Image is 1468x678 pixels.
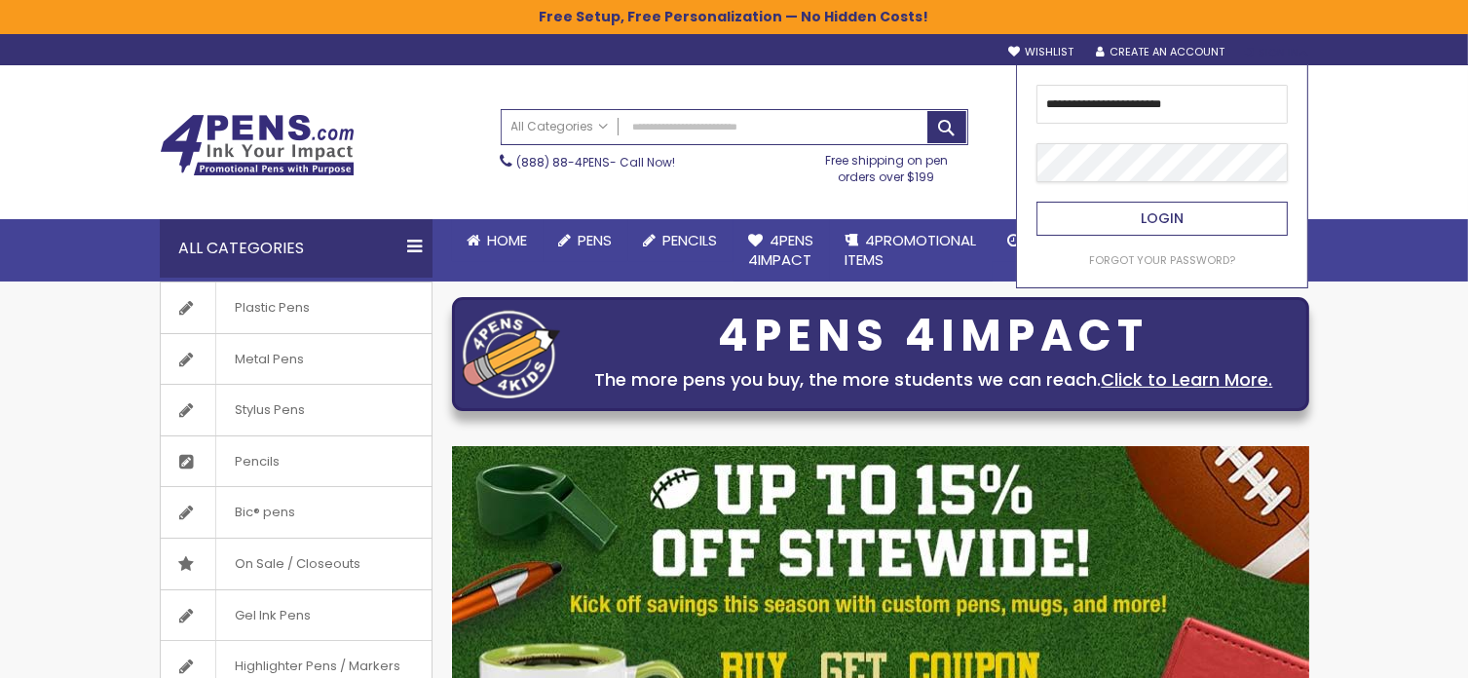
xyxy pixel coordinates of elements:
[488,230,528,250] span: Home
[452,219,544,262] a: Home
[663,230,718,250] span: Pencils
[570,316,1299,357] div: 4PENS 4IMPACT
[1102,367,1273,392] a: Click to Learn More.
[215,487,316,538] span: Bic® pens
[517,154,676,170] span: - Call Now!
[161,385,432,435] a: Stylus Pens
[215,436,300,487] span: Pencils
[215,590,331,641] span: Gel Ink Pens
[805,145,968,184] div: Free shipping on pen orders over $199
[1089,252,1235,268] span: Forgot Your Password?
[161,487,432,538] a: Bic® pens
[830,219,993,282] a: 4PROMOTIONALITEMS
[517,154,611,170] a: (888) 88-4PENS
[1141,208,1184,228] span: Login
[215,385,325,435] span: Stylus Pens
[1089,253,1235,268] a: Forgot Your Password?
[161,334,432,385] a: Metal Pens
[628,219,734,262] a: Pencils
[161,436,432,487] a: Pencils
[570,366,1299,394] div: The more pens you buy, the more students we can reach.
[1008,45,1073,59] a: Wishlist
[1036,202,1288,236] button: Login
[544,219,628,262] a: Pens
[161,590,432,641] a: Gel Ink Pens
[463,310,560,398] img: four_pen_logo.png
[846,230,977,270] span: 4PROMOTIONAL ITEMS
[511,119,609,134] span: All Categories
[749,230,814,270] span: 4Pens 4impact
[215,282,330,333] span: Plastic Pens
[215,539,381,589] span: On Sale / Closeouts
[502,110,619,142] a: All Categories
[215,334,324,385] span: Metal Pens
[161,282,432,333] a: Plastic Pens
[161,539,432,589] a: On Sale / Closeouts
[160,114,355,176] img: 4Pens Custom Pens and Promotional Products
[734,219,830,282] a: 4Pens4impact
[1096,45,1224,59] a: Create an Account
[993,219,1080,262] a: Rush
[579,230,613,250] span: Pens
[1244,46,1308,60] div: Sign In
[160,219,433,278] div: All Categories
